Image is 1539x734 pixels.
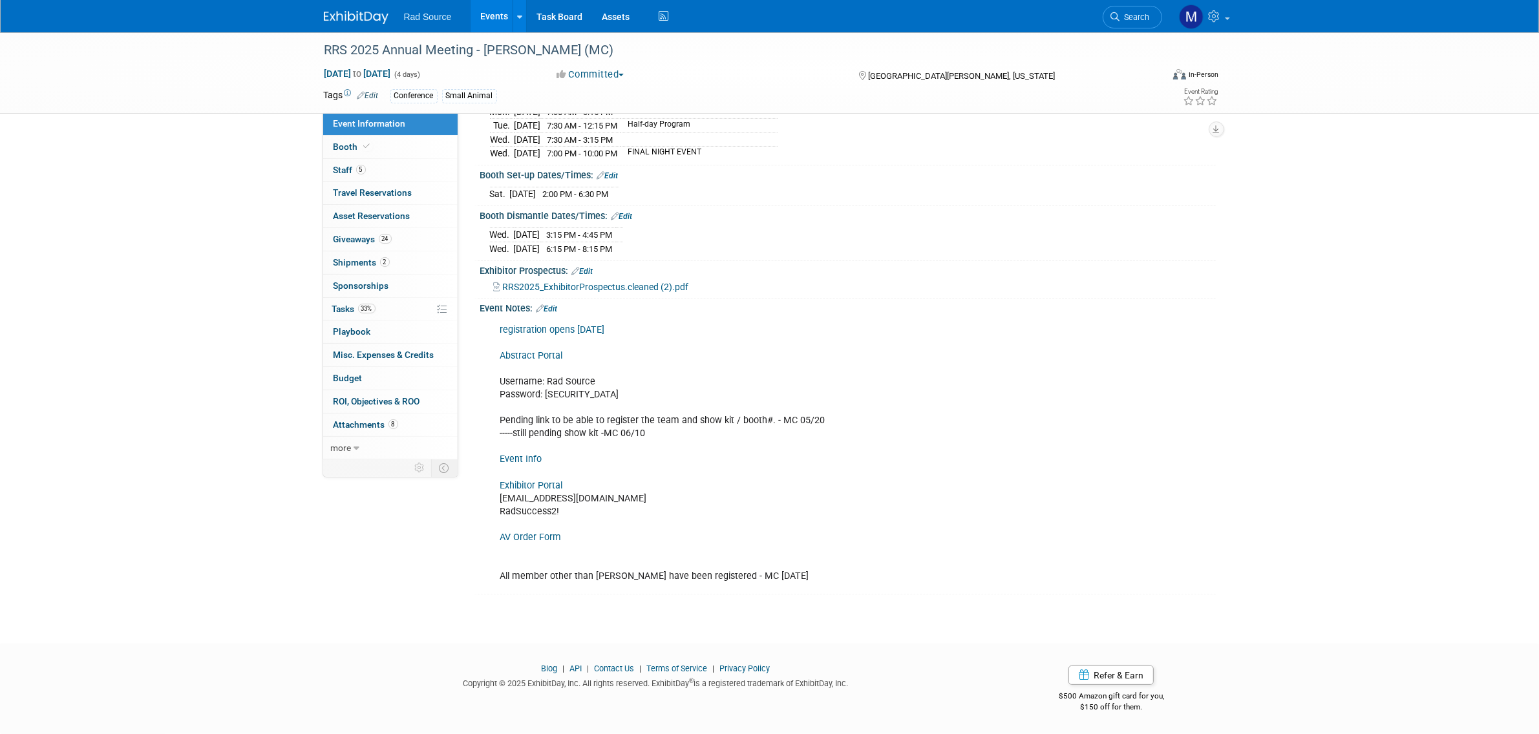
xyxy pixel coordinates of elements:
span: Rad Source [404,12,452,22]
img: Melissa Conboy [1179,5,1204,29]
span: [GEOGRAPHIC_DATA][PERSON_NAME], [US_STATE] [868,71,1055,81]
a: Attachments8 [323,414,458,436]
td: Wed. [490,228,514,242]
span: Shipments [334,257,390,267]
span: Asset Reservations [334,211,410,221]
span: Budget [334,373,363,383]
a: Edit [572,267,593,276]
span: 33% [358,304,376,313]
a: Playbook [323,320,458,343]
a: Sponsorships [323,275,458,297]
td: Toggle Event Tabs [431,459,458,476]
div: $500 Amazon gift card for you, [1007,682,1216,712]
span: Event Information [334,118,406,129]
span: 8 [388,419,398,429]
td: Wed. [490,242,514,256]
div: Exhibitor Prospectus: [480,261,1216,278]
td: Wed. [490,147,515,160]
span: 2 [380,257,390,267]
a: API [569,664,582,673]
a: RRS2025_ExhibitorProspectus.cleaned (2).pdf [494,282,689,292]
button: Committed [552,68,629,81]
span: (4 days) [394,70,421,79]
span: Giveaways [334,234,392,244]
span: to [352,68,364,79]
td: [DATE] [515,119,541,133]
a: Terms of Service [646,664,707,673]
div: $150 off for them. [1007,702,1216,713]
a: ROI, Objectives & ROO [323,390,458,413]
div: In-Person [1188,70,1218,79]
td: [DATE] [514,228,540,242]
span: 5 [356,165,366,174]
div: Conference [390,89,438,103]
div: Event Notes: [480,299,1216,315]
div: Booth Dismantle Dates/Times: [480,206,1216,223]
div: RRS 2025 Annual Meeting - [PERSON_NAME] (MC) [320,39,1143,62]
span: 7:30 AM - 12:15 PM [547,121,618,131]
span: | [709,664,717,673]
sup: ® [689,677,694,684]
div: Event Rating [1183,89,1218,95]
a: Edit [611,212,633,221]
td: [DATE] [515,132,541,147]
td: Half-day Program [621,119,778,133]
div: Small Animal [442,89,497,103]
span: 2:00 PM - 6:30 PM [543,189,609,199]
span: [DATE] [DATE] [324,68,392,79]
span: | [559,664,568,673]
img: ExhibitDay [324,11,388,24]
td: [DATE] [510,187,536,201]
a: Staff5 [323,159,458,182]
span: | [584,664,592,673]
td: Tags [324,89,379,103]
span: Sponsorships [334,280,389,291]
a: Budget [323,367,458,390]
span: 24 [379,234,392,244]
img: Format-Inperson.png [1173,69,1186,79]
a: Event Information [323,112,458,135]
a: more [323,437,458,459]
a: Refer & Earn [1068,666,1154,685]
a: Travel Reservations [323,182,458,204]
a: registration opens [DATE] [500,324,605,335]
a: Event Info [500,454,542,465]
a: Search [1103,6,1162,28]
i: Booth reservation complete [364,143,370,150]
span: Tasks [332,304,376,314]
td: Tue. [490,119,515,133]
span: Search [1120,12,1150,22]
span: Playbook [334,326,371,337]
td: Wed. [490,132,515,147]
a: Privacy Policy [719,664,770,673]
span: RRS2025_ExhibitorProspectus.cleaned (2).pdf [503,282,689,292]
a: Exhibitor Portal [500,480,563,491]
div: Event Format [1086,67,1219,87]
span: ROI, Objectives & ROO [334,396,420,406]
a: Edit [536,304,558,313]
span: Travel Reservations [334,187,412,198]
span: more [331,443,352,453]
span: 6:15 PM - 8:15 PM [547,244,613,254]
span: 7:30 AM - 3:15 PM [547,135,613,145]
span: Misc. Expenses & Credits [334,350,434,360]
span: Attachments [334,419,398,430]
a: Edit [597,171,619,180]
div: Username: Rad Source Password: [SECURITY_DATA] Pending link to be able to register the team and s... [491,317,1074,590]
a: Asset Reservations [323,205,458,227]
a: Shipments2 [323,251,458,274]
td: Sat. [490,187,510,201]
td: FINAL NIGHT EVENT [621,147,778,160]
div: Copyright © 2025 ExhibitDay, Inc. All rights reserved. ExhibitDay is a registered trademark of Ex... [324,675,988,689]
span: Staff [334,165,366,175]
a: Tasks33% [323,298,458,320]
a: Giveaways24 [323,228,458,251]
a: Booth [323,136,458,158]
span: | [636,664,644,673]
a: Abstract Portal [500,350,563,361]
span: 7:30 AM - 3:15 PM [547,107,613,117]
a: AV Order Form [500,532,562,543]
a: Edit [357,91,379,100]
span: 3:15 PM - 4:45 PM [547,230,613,240]
a: Misc. Expenses & Credits [323,344,458,366]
